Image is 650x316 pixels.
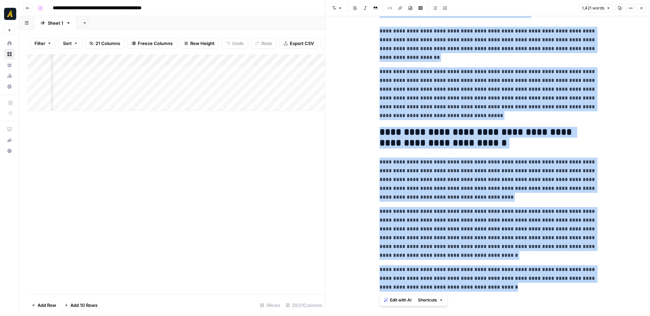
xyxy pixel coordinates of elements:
[70,302,97,309] span: Add 10 Rows
[381,296,414,304] button: Edit with AI
[60,300,102,311] button: Add 10 Rows
[251,38,277,49] button: Redo
[4,145,15,156] button: Help + Support
[418,297,437,303] span: Shortcuts
[63,40,72,47] span: Sort
[261,40,272,47] span: Redo
[390,297,411,303] span: Edit with AI
[4,70,15,81] a: Usage
[180,38,219,49] button: Row Height
[415,296,446,304] button: Shortcuts
[4,5,15,22] button: Workspace: Marketers in Demand
[4,38,15,49] a: Home
[582,5,604,11] span: 1,421 words
[4,60,15,70] a: Your Data
[190,40,215,47] span: Row Height
[95,40,120,47] span: 21 Columns
[579,4,613,13] button: 1,421 words
[35,40,45,47] span: Filter
[138,40,173,47] span: Freeze Columns
[4,135,15,145] div: What's new?
[85,38,125,49] button: 21 Columns
[4,49,15,60] a: Browse
[290,40,314,47] span: Export CSV
[59,38,82,49] button: Sort
[257,300,283,311] div: 3 Rows
[4,8,16,20] img: Marketers in Demand Logo
[27,300,60,311] button: Add Row
[38,302,56,309] span: Add Row
[4,81,15,92] a: Settings
[30,38,56,49] button: Filter
[35,16,77,30] a: Sheet 1
[283,300,325,311] div: 20/21 Columns
[279,38,318,49] button: Export CSV
[222,38,248,49] button: Undo
[232,40,244,47] span: Undo
[4,124,15,135] a: AirOps Academy
[48,20,63,26] div: Sheet 1
[4,135,15,145] button: What's new?
[127,38,177,49] button: Freeze Columns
